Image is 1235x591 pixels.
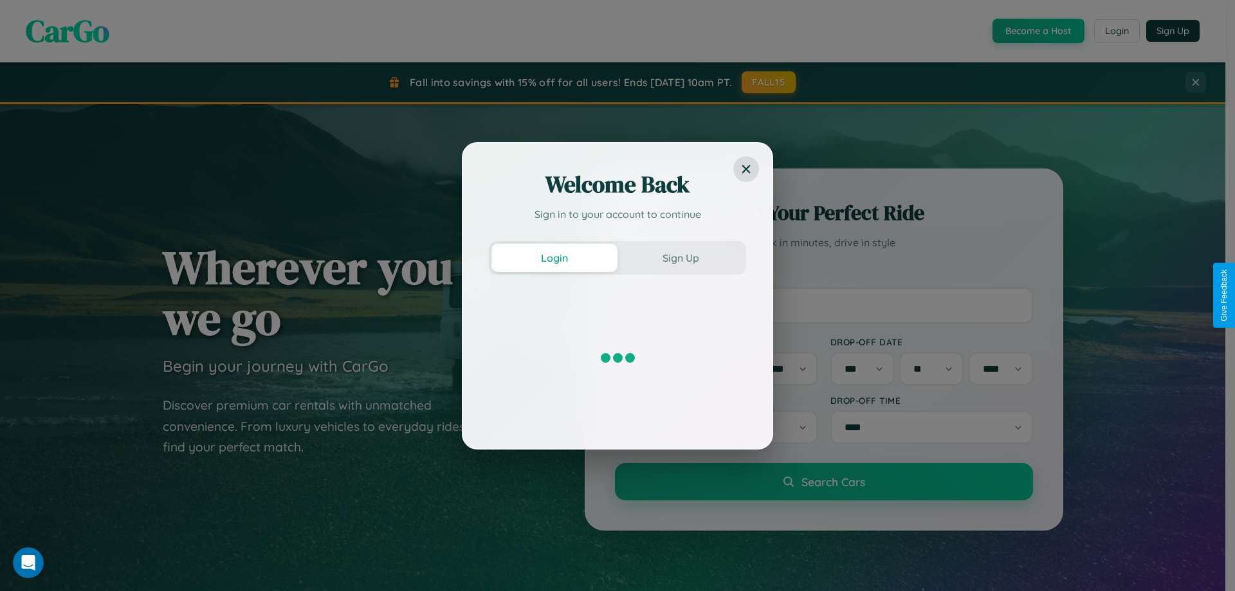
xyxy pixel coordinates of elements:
iframe: Intercom live chat [13,547,44,578]
button: Sign Up [617,244,744,272]
h2: Welcome Back [489,169,746,200]
button: Login [491,244,617,272]
div: Give Feedback [1220,269,1229,322]
p: Sign in to your account to continue [489,206,746,222]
